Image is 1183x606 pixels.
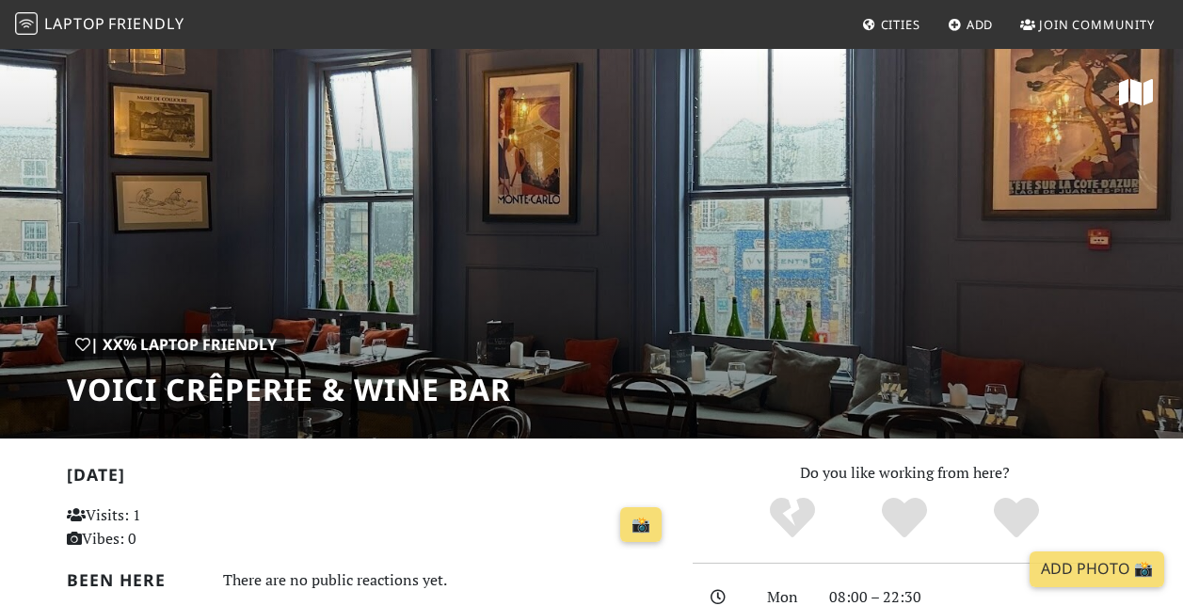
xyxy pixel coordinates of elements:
a: LaptopFriendly LaptopFriendly [15,8,184,41]
a: 📸 [620,507,662,543]
a: Join Community [1013,8,1162,41]
div: Yes [849,495,961,542]
a: Add [940,8,1001,41]
div: | XX% Laptop Friendly [67,333,285,358]
p: Visits: 1 Vibes: 0 [67,503,253,551]
a: Add Photo 📸 [1030,551,1164,587]
div: Definitely! [960,495,1072,542]
img: LaptopFriendly [15,12,38,35]
span: Join Community [1039,16,1155,33]
div: There are no public reactions yet. [223,566,670,594]
span: Cities [881,16,920,33]
a: Cities [855,8,928,41]
span: Laptop [44,13,105,34]
span: Friendly [108,13,184,34]
h2: Been here [67,570,200,590]
h2: [DATE] [67,465,670,492]
div: No [737,495,849,542]
h1: Voici Crêperie & Wine Bar [67,372,511,407]
span: Add [967,16,994,33]
p: Do you like working from here? [693,461,1117,486]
